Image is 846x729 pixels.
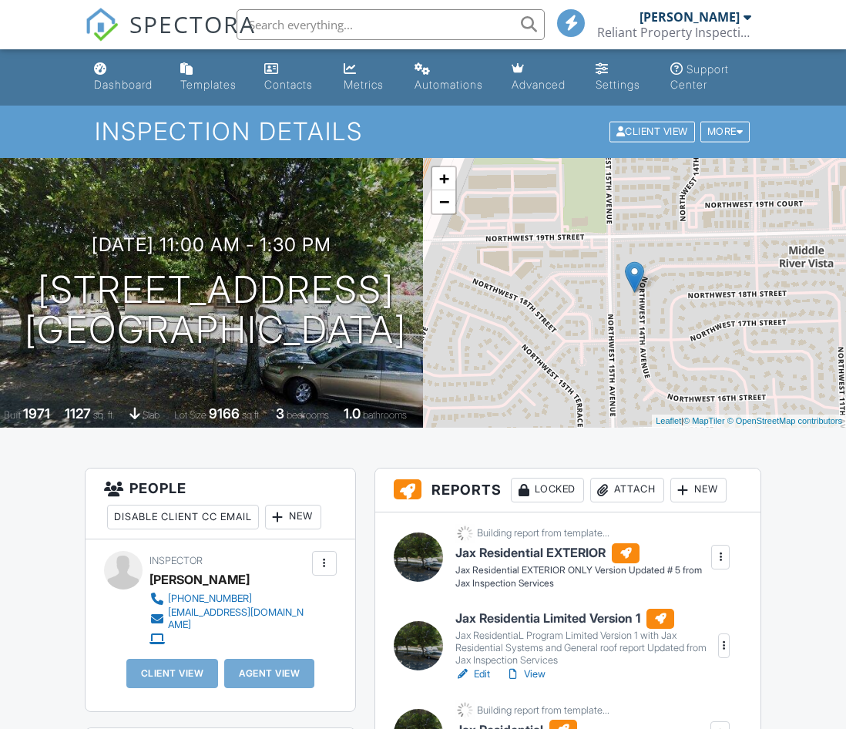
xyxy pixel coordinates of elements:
a: Templates [174,55,247,99]
span: Inspector [149,555,203,566]
div: Locked [511,478,584,502]
div: Jax Residential EXTERIOR ONLY Version Updated # 5 from Jax Inspection Services [455,564,710,590]
a: Settings [589,55,652,99]
div: 1.0 [344,405,361,422]
a: Automations (Basic) [408,55,494,99]
div: Disable Client CC Email [107,505,259,529]
span: Lot Size [174,409,206,421]
div: Client View [609,122,695,143]
div: New [670,478,727,502]
div: | [652,415,846,428]
div: [EMAIL_ADDRESS][DOMAIN_NAME] [168,606,308,631]
a: © MapTiler [683,416,725,425]
a: Edit [455,667,490,682]
span: Built [4,409,21,421]
a: Dashboard [88,55,162,99]
h6: Jax Residential EXTERIOR [455,543,710,563]
div: More [700,122,750,143]
span: sq.ft. [242,409,261,421]
div: 1127 [65,405,91,422]
div: Support Center [670,62,729,91]
h3: Reports [375,469,760,512]
h3: [DATE] 11:00 am - 1:30 pm [92,234,331,255]
div: Templates [180,78,237,91]
a: Advanced [505,55,577,99]
div: Building report from template... [477,527,609,539]
span: SPECTORA [129,8,256,40]
a: Leaflet [656,416,681,425]
span: slab [143,409,159,421]
a: © OpenStreetMap contributors [727,416,842,425]
h1: Inspection Details [95,118,752,145]
a: [EMAIL_ADDRESS][DOMAIN_NAME] [149,606,308,631]
div: [PHONE_NUMBER] [168,593,252,605]
a: SPECTORA [85,21,256,53]
div: Building report from template... [477,704,609,717]
h1: [STREET_ADDRESS] [GEOGRAPHIC_DATA] [25,270,407,351]
a: Zoom out [432,190,455,213]
div: Automations [415,78,483,91]
div: [PERSON_NAME] [640,9,740,25]
img: The Best Home Inspection Software - Spectora [85,8,119,42]
div: 3 [276,405,284,422]
input: Search everything... [237,9,545,40]
a: Contacts [258,55,325,99]
div: Reliant Property Inspections [597,25,751,40]
a: Metrics [337,55,396,99]
div: 1971 [23,405,50,422]
div: 9166 [209,405,240,422]
div: New [265,505,321,529]
div: Jax ResidentiaL Program Limited Version 1 with Jax Residential Systems and General roof report Up... [455,630,717,667]
div: Advanced [512,78,566,91]
img: loading-93afd81d04378562ca97960a6d0abf470c8f8241ccf6a1b4da771bf876922d1b.gif [455,524,475,543]
div: Metrics [344,78,384,91]
div: Settings [596,78,640,91]
h3: People [86,469,355,539]
a: [PHONE_NUMBER] [149,591,308,606]
div: Dashboard [94,78,153,91]
a: View [505,667,546,682]
span: sq. ft. [93,409,115,421]
span: bedrooms [287,409,329,421]
div: Contacts [264,78,313,91]
a: Jax Residentia Limited Version 1 Jax ResidentiaL Program Limited Version 1 with Jax Residential S... [455,609,717,667]
span: bathrooms [363,409,407,421]
div: Attach [590,478,664,502]
a: Zoom in [432,167,455,190]
div: [PERSON_NAME] [149,568,250,591]
h6: Jax Residentia Limited Version 1 [455,609,717,629]
a: Client View [608,125,699,136]
img: loading-93afd81d04378562ca97960a6d0abf470c8f8241ccf6a1b4da771bf876922d1b.gif [455,700,475,720]
a: Support Center [664,55,758,99]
